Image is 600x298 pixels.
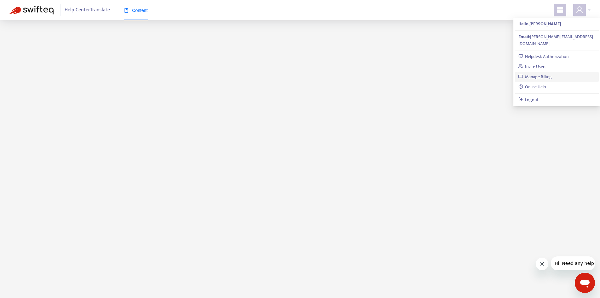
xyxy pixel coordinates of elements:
[4,4,45,9] span: Hi. Need any help?
[518,83,546,91] a: Online Help
[518,20,561,27] strong: Hello, [PERSON_NAME]
[536,258,548,270] iframe: Close message
[576,6,583,14] span: user
[124,8,129,13] span: book
[518,63,547,70] a: Invite Users
[556,6,564,14] span: appstore
[575,273,595,293] iframe: Button to launch messaging window
[124,8,148,13] span: Content
[551,256,595,270] iframe: Message from company
[518,73,552,80] a: Manage Billing
[518,33,595,47] div: [PERSON_NAME][EMAIL_ADDRESS][DOMAIN_NAME]
[65,4,110,16] span: Help Center Translate
[518,53,569,60] a: Helpdesk Authorization
[9,6,54,15] img: Swifteq
[518,33,530,40] strong: Email:
[518,96,539,103] a: Logout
